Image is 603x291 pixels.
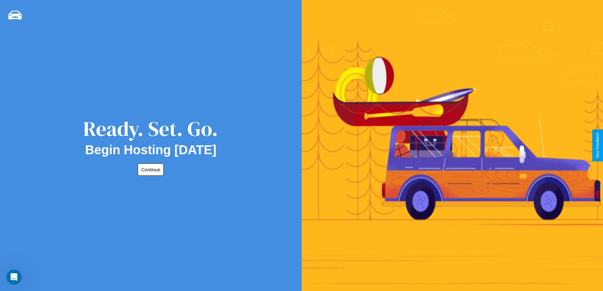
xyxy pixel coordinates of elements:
[138,163,164,176] button: Continue
[83,115,218,143] div: Ready. Set. Go.
[6,269,22,285] iframe: Intercom live chat
[85,143,217,157] h2: Begin Hosting [DATE]
[595,133,600,158] div: Give Feedback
